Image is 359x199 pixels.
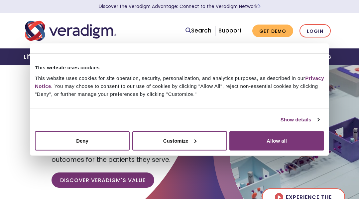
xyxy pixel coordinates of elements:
button: Deny [35,131,130,150]
a: Support [218,27,242,34]
a: Discover the Veradigm Advantage: Connect to the Veradigm NetworkLearn More [99,3,261,10]
a: Discover Veradigm's Value [52,172,154,188]
button: Allow all [229,131,324,150]
a: Get Demo [252,25,293,37]
div: This website uses cookies for site operation, security, personalization, and analytics purposes, ... [35,74,324,98]
a: Search [185,26,211,35]
button: Customize [132,131,227,150]
span: Learn More [258,3,261,10]
a: Show details [281,116,319,124]
a: Privacy Notice [35,75,324,89]
img: Veradigm logo [25,20,116,42]
span: Empowering our clients with trusted data, insights, and solutions to help reduce costs and improv... [52,127,171,164]
a: Login [299,24,331,38]
a: Life Sciences [20,48,67,65]
div: This website uses cookies [35,64,324,72]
